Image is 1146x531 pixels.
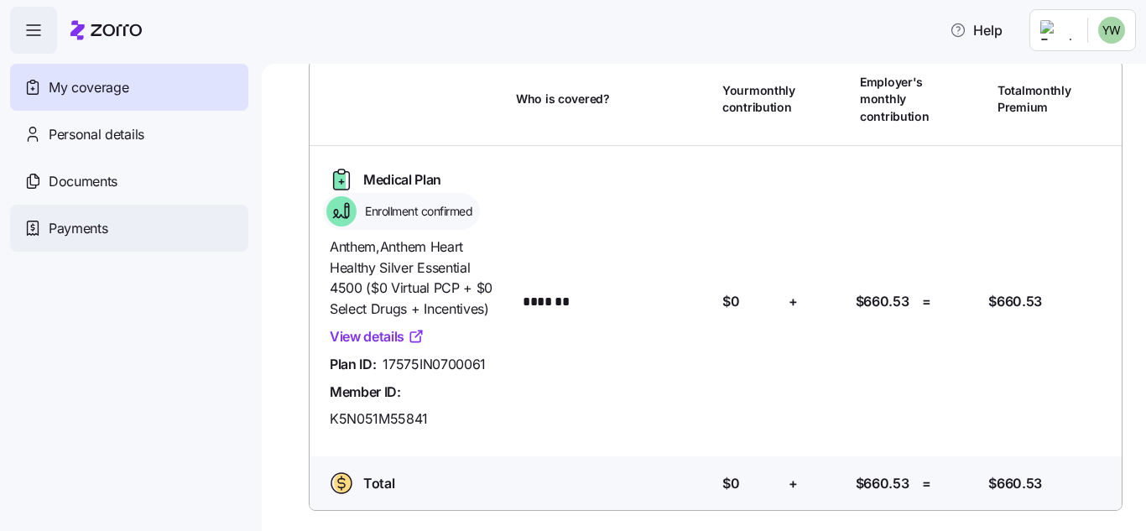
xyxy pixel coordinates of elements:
[988,291,1042,312] span: $660.53
[360,203,472,220] span: Enrollment confirmed
[1098,17,1125,44] img: 22d4bd5c6379dfc63fd002c3024b575b
[789,473,798,494] span: +
[10,205,248,252] a: Payments
[722,291,739,312] span: $0
[922,473,931,494] span: =
[10,64,248,111] a: My coverage
[922,291,931,312] span: =
[789,291,798,312] span: +
[49,77,128,98] span: My coverage
[722,473,739,494] span: $0
[383,354,486,375] span: 17575IN0700061
[330,354,376,375] span: Plan ID:
[49,171,117,192] span: Documents
[10,158,248,205] a: Documents
[363,169,441,190] span: Medical Plan
[49,218,107,239] span: Payments
[860,74,930,125] span: Employer's monthly contribution
[516,91,610,107] span: Who is covered?
[1040,20,1074,40] img: Employer logo
[330,237,503,320] span: Anthem , Anthem Heart Healthy Silver Essential 4500 ($0 Virtual PCP + $0 Select Drugs + Incentives)
[998,82,1071,117] span: Total monthly Premium
[936,13,1016,47] button: Help
[330,409,428,429] span: K5N051M55841
[363,473,394,494] span: Total
[856,473,909,494] span: $660.53
[988,473,1042,494] span: $660.53
[330,382,401,403] span: Member ID:
[722,82,795,117] span: Your monthly contribution
[330,326,425,347] a: View details
[856,291,909,312] span: $660.53
[950,20,1003,40] span: Help
[49,124,144,145] span: Personal details
[10,111,248,158] a: Personal details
